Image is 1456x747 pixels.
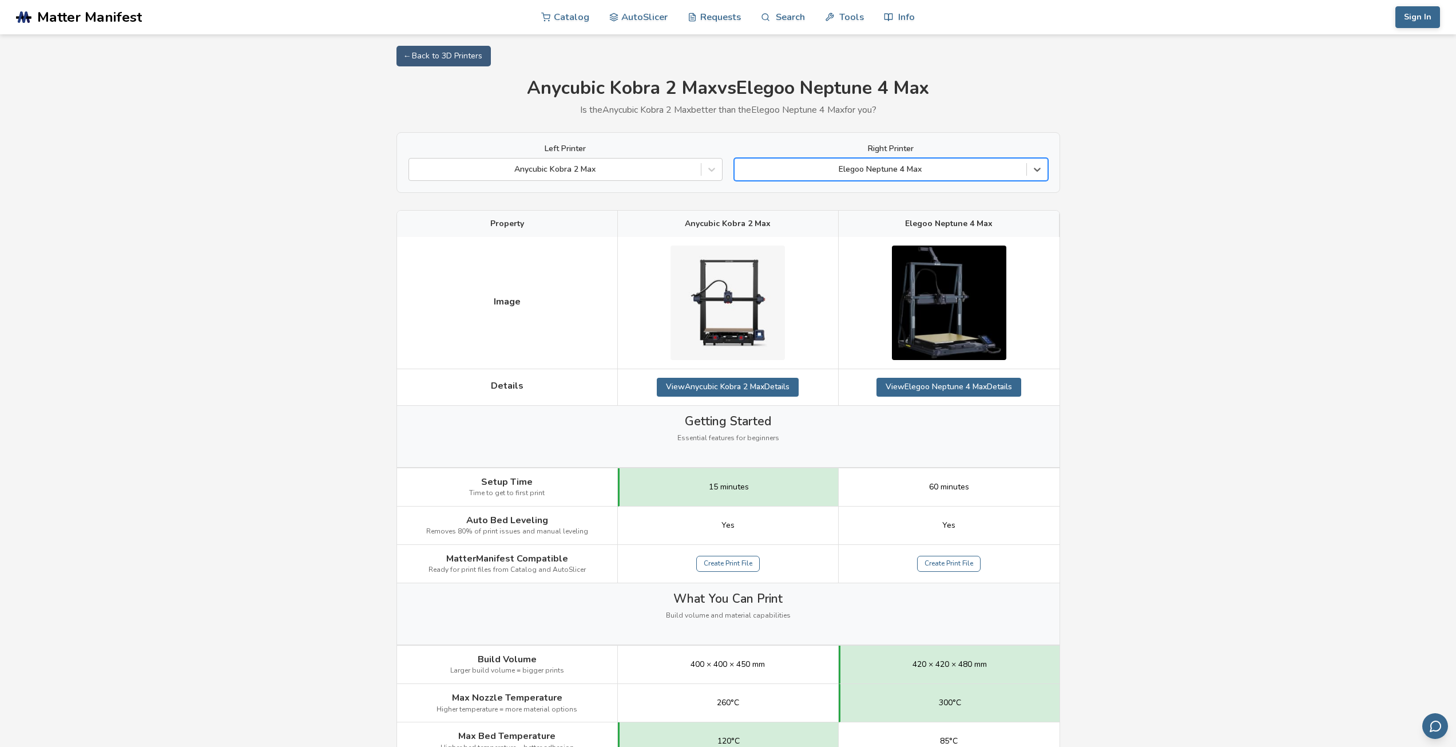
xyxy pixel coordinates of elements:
span: Build volume and material capabilities [666,612,791,620]
span: What You Can Print [673,592,783,606]
span: Higher temperature = more material options [437,706,577,714]
span: MatterManifest Compatible [446,554,568,564]
span: 15 minutes [709,483,749,492]
img: Anycubic Kobra 2 Max [671,246,785,360]
span: Build Volume [478,654,537,665]
span: Yes [942,521,955,530]
span: 400 × 400 × 450 mm [691,660,765,669]
span: Auto Bed Leveling [466,515,548,525]
span: Max Bed Temperature [458,731,556,741]
span: 120°C [717,737,740,746]
a: Create Print File [696,556,760,572]
span: Removes 80% of print issues and manual leveling [426,528,588,536]
span: Image [494,297,521,307]
p: Is the Anycubic Kobra 2 Max better than the Elegoo Neptune 4 Max for you? [396,105,1060,115]
span: Max Nozzle Temperature [452,693,562,703]
a: ← Back to 3D Printers [396,46,491,66]
span: Essential features for beginners [677,434,779,442]
span: Getting Started [685,414,771,428]
a: ViewElegoo Neptune 4 MaxDetails [876,378,1021,396]
label: Right Printer [734,144,1048,153]
span: 60 minutes [929,483,969,492]
span: Time to get to first print [469,489,545,497]
h1: Anycubic Kobra 2 Max vs Elegoo Neptune 4 Max [396,78,1060,99]
span: Yes [721,521,735,530]
span: Ready for print files from Catalog and AutoSlicer [429,566,586,574]
input: Anycubic Kobra 2 Max [415,165,417,174]
span: 260°C [717,698,739,708]
span: Matter Manifest [37,9,142,25]
span: Property [490,219,524,228]
span: Larger build volume = bigger prints [450,667,564,675]
span: Details [491,381,523,391]
span: 85°C [940,737,958,746]
span: Anycubic Kobra 2 Max [685,219,771,228]
img: Elegoo Neptune 4 Max [892,246,1006,360]
button: Sign In [1395,6,1440,28]
span: Setup Time [481,477,533,487]
button: Send feedback via email [1422,713,1448,739]
label: Left Printer [408,144,723,153]
span: Elegoo Neptune 4 Max [905,219,993,228]
span: 300°C [939,698,961,708]
a: ViewAnycubic Kobra 2 MaxDetails [657,378,799,396]
span: 420 × 420 × 480 mm [913,660,987,669]
a: Create Print File [917,556,981,572]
